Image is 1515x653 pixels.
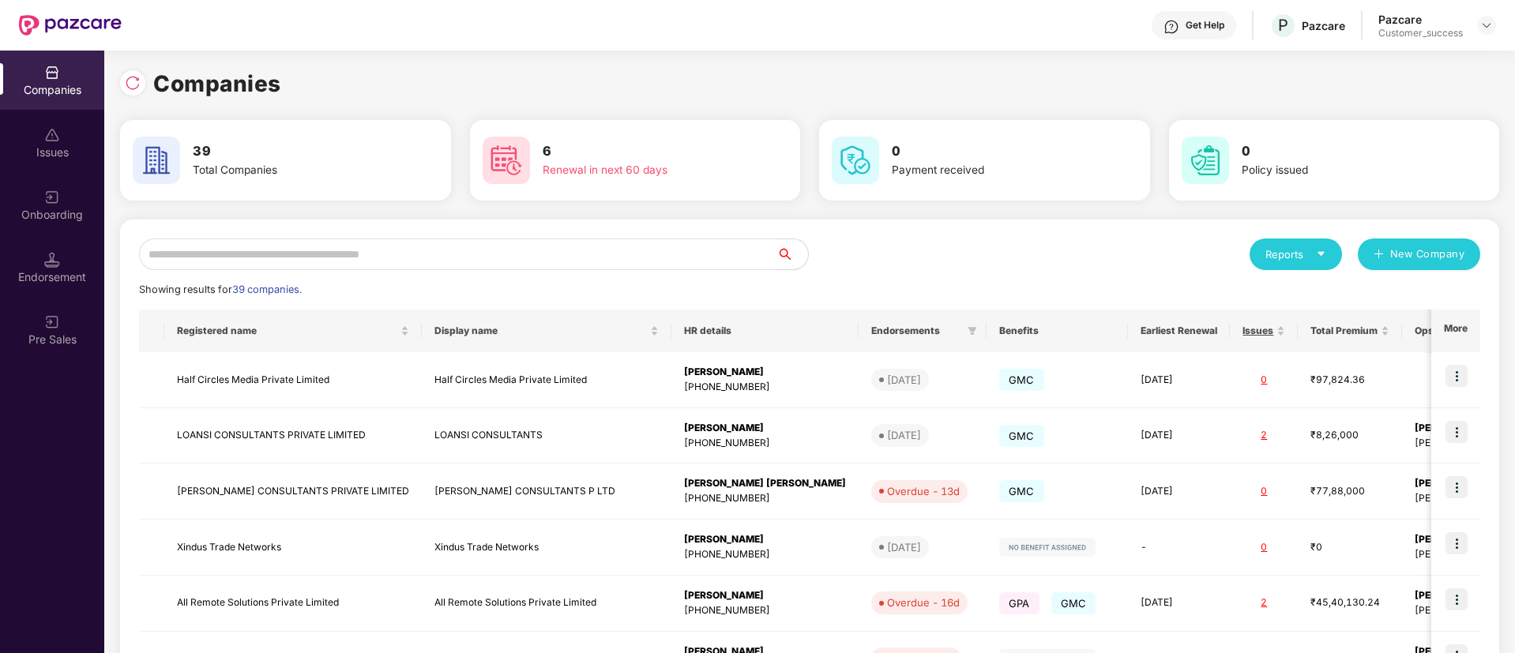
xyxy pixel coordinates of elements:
span: Registered name [177,325,397,337]
span: Showing results for [139,283,302,295]
td: LOANSI CONSULTANTS PRIVATE LIMITED [164,408,422,464]
img: icon [1445,588,1468,610]
div: [PERSON_NAME] [684,532,846,547]
div: Pazcare [1378,12,1463,27]
th: Benefits [987,310,1128,352]
span: 39 companies. [232,283,302,295]
th: Issues [1230,310,1298,352]
h3: 39 [193,141,392,162]
th: More [1431,310,1480,352]
div: 0 [1242,484,1285,499]
div: [PHONE_NUMBER] [684,603,846,618]
div: ₹77,88,000 [1310,484,1389,499]
div: ₹45,40,130.24 [1310,595,1389,610]
div: [DATE] [887,539,921,555]
div: Payment received [892,162,1091,179]
img: svg+xml;base64,PHN2ZyB4bWxucz0iaHR0cDovL3d3dy53My5vcmcvMjAwMC9zdmciIHdpZHRoPSI2MCIgaGVpZ2h0PSI2MC... [832,137,879,184]
div: [DATE] [887,427,921,443]
span: P [1278,16,1288,35]
td: Xindus Trade Networks [164,520,422,576]
img: icon [1445,421,1468,443]
img: svg+xml;base64,PHN2ZyBpZD0iSXNzdWVzX2Rpc2FibGVkIiB4bWxucz0iaHR0cDovL3d3dy53My5vcmcvMjAwMC9zdmciIH... [44,127,60,143]
div: [PHONE_NUMBER] [684,380,846,395]
td: [DATE] [1128,352,1230,408]
span: filter [968,326,977,336]
h3: 0 [1242,141,1441,162]
span: GPA [999,592,1039,614]
div: ₹0 [1310,540,1389,555]
span: GMC [999,480,1044,502]
td: [DATE] [1128,408,1230,464]
img: svg+xml;base64,PHN2ZyBpZD0iQ29tcGFuaWVzIiB4bWxucz0iaHR0cDovL3d3dy53My5vcmcvMjAwMC9zdmciIHdpZHRoPS... [44,65,60,81]
th: Earliest Renewal [1128,310,1230,352]
div: Overdue - 16d [887,595,960,610]
td: [DATE] [1128,463,1230,520]
img: icon [1445,365,1468,387]
td: [DATE] [1128,576,1230,632]
div: 0 [1242,373,1285,388]
td: Xindus Trade Networks [422,520,671,576]
td: Half Circles Media Private Limited [164,352,422,408]
th: Total Premium [1298,310,1402,352]
div: Renewal in next 60 days [543,162,742,179]
td: All Remote Solutions Private Limited [164,576,422,632]
div: [PHONE_NUMBER] [684,547,846,562]
td: [PERSON_NAME] CONSULTANTS PRIVATE LIMITED [164,463,422,520]
div: 0 [1242,540,1285,555]
img: svg+xml;base64,PHN2ZyB3aWR0aD0iMjAiIGhlaWdodD0iMjAiIHZpZXdCb3g9IjAgMCAyMCAyMCIgZmlsbD0ibm9uZSIgeG... [44,190,60,205]
td: Half Circles Media Private Limited [422,352,671,408]
img: svg+xml;base64,PHN2ZyB3aWR0aD0iMjAiIGhlaWdodD0iMjAiIHZpZXdCb3g9IjAgMCAyMCAyMCIgZmlsbD0ibm9uZSIgeG... [44,314,60,330]
h3: 0 [892,141,1091,162]
img: svg+xml;base64,PHN2ZyBpZD0iUmVsb2FkLTMyeDMyIiB4bWxucz0iaHR0cDovL3d3dy53My5vcmcvMjAwMC9zdmciIHdpZH... [125,75,141,91]
img: svg+xml;base64,PHN2ZyBpZD0iRHJvcGRvd24tMzJ4MzIiIHhtbG5zPSJodHRwOi8vd3d3LnczLm9yZy8yMDAwL3N2ZyIgd2... [1480,19,1493,32]
div: Get Help [1186,19,1224,32]
img: svg+xml;base64,PHN2ZyB4bWxucz0iaHR0cDovL3d3dy53My5vcmcvMjAwMC9zdmciIHdpZHRoPSI2MCIgaGVpZ2h0PSI2MC... [1182,137,1229,184]
button: plusNew Company [1358,238,1480,270]
div: [DATE] [887,372,921,388]
div: [PERSON_NAME] [684,421,846,436]
th: Registered name [164,310,422,352]
img: svg+xml;base64,PHN2ZyB4bWxucz0iaHR0cDovL3d3dy53My5vcmcvMjAwMC9zdmciIHdpZHRoPSI2MCIgaGVpZ2h0PSI2MC... [483,137,530,184]
span: Issues [1242,325,1273,337]
td: [PERSON_NAME] CONSULTANTS P LTD [422,463,671,520]
img: svg+xml;base64,PHN2ZyB4bWxucz0iaHR0cDovL3d3dy53My5vcmcvMjAwMC9zdmciIHdpZHRoPSIxMjIiIGhlaWdodD0iMj... [999,538,1096,557]
img: svg+xml;base64,PHN2ZyBpZD0iSGVscC0zMngzMiIgeG1sbnM9Imh0dHA6Ly93d3cudzMub3JnLzIwMDAvc3ZnIiB3aWR0aD... [1164,19,1179,35]
div: 2 [1242,595,1285,610]
span: GMC [999,369,1044,391]
span: Endorsements [871,325,961,337]
td: - [1128,520,1230,576]
h3: 6 [543,141,742,162]
div: ₹97,824.36 [1310,373,1389,388]
div: [PERSON_NAME] [684,588,846,603]
th: HR details [671,310,859,352]
div: Customer_success [1378,27,1463,39]
div: ₹8,26,000 [1310,428,1389,443]
div: Policy issued [1242,162,1441,179]
div: Reports [1265,246,1326,262]
h1: Companies [153,66,281,101]
img: svg+xml;base64,PHN2ZyB4bWxucz0iaHR0cDovL3d3dy53My5vcmcvMjAwMC9zdmciIHdpZHRoPSI2MCIgaGVpZ2h0PSI2MC... [133,137,180,184]
span: caret-down [1316,249,1326,259]
th: Display name [422,310,671,352]
img: icon [1445,532,1468,554]
span: GMC [999,425,1044,447]
button: search [776,238,809,270]
span: search [776,248,808,261]
span: Display name [434,325,647,337]
img: icon [1445,476,1468,498]
span: New Company [1390,246,1465,262]
img: New Pazcare Logo [19,15,122,36]
div: [PERSON_NAME] [PERSON_NAME] [684,476,846,491]
div: [PERSON_NAME] [684,365,846,380]
div: Overdue - 13d [887,483,960,499]
div: Total Companies [193,162,392,179]
div: [PHONE_NUMBER] [684,491,846,506]
td: LOANSI CONSULTANTS [422,408,671,464]
td: All Remote Solutions Private Limited [422,576,671,632]
span: plus [1374,249,1384,261]
div: 2 [1242,428,1285,443]
span: Total Premium [1310,325,1378,337]
span: GMC [1051,592,1096,614]
span: filter [964,321,980,340]
img: svg+xml;base64,PHN2ZyB3aWR0aD0iMTQuNSIgaGVpZ2h0PSIxNC41IiB2aWV3Qm94PSIwIDAgMTYgMTYiIGZpbGw9Im5vbm... [44,252,60,268]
